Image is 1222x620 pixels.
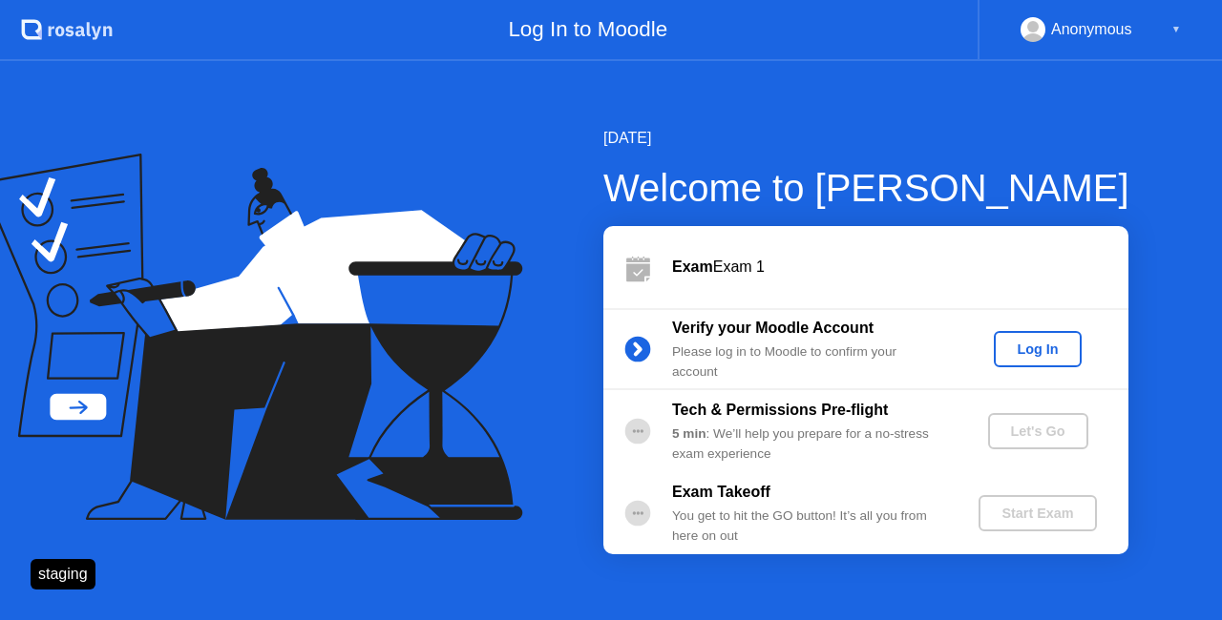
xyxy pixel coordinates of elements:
[1171,17,1181,42] div: ▼
[672,256,1128,279] div: Exam 1
[672,342,947,382] div: Please log in to Moodle to confirm your account
[979,495,1096,531] button: Start Exam
[672,258,713,275] b: Exam
[986,506,1088,521] div: Start Exam
[603,159,1129,217] div: Welcome to [PERSON_NAME]
[672,320,874,336] b: Verify your Moodle Account
[672,426,706,441] b: 5 min
[1051,17,1132,42] div: Anonymous
[31,559,95,589] div: staging
[672,402,888,418] b: Tech & Permissions Pre-flight
[603,127,1129,150] div: [DATE]
[996,424,1081,439] div: Let's Go
[672,506,947,546] div: You get to hit the GO button! It’s all you from here on out
[1001,341,1073,357] div: Log In
[672,484,770,500] b: Exam Takeoff
[994,331,1081,367] button: Log In
[988,413,1088,449] button: Let's Go
[672,424,947,464] div: : We’ll help you prepare for a no-stress exam experience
